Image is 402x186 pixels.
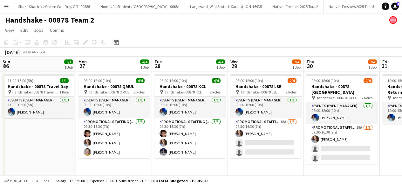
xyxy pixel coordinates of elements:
[78,118,150,158] app-card-role: Promotional Staffing (Brand Ambassadors)3/309:30-16:30 (7h)[PERSON_NAME][PERSON_NAME][PERSON_NAME]
[154,118,226,158] app-card-role: Promotional Staffing (Brand Ambassadors)3/309:30-16:30 (7h)[PERSON_NAME][PERSON_NAME][PERSON_NAME]
[78,84,150,89] h3: Handshake - 00878 QMUL
[140,59,149,64] span: 4/4
[154,84,226,89] h3: Handshake - 00878 KCL
[5,49,20,55] div: [DATE]
[39,50,46,54] div: BST
[136,78,145,83] span: 4/4
[95,0,185,13] button: Homes for Students [GEOGRAPHIC_DATA] - 00884
[59,90,69,94] span: 1 Role
[216,65,225,70] div: 1 Job
[286,90,296,94] span: 2 Roles
[160,78,187,83] span: 08:00-18:00 (10h)
[391,3,399,10] a: 2
[324,0,380,13] button: Native - Freshers 2025 Tour 3
[3,59,10,65] span: Sun
[65,65,73,70] div: 1 Job
[21,50,37,54] span: Week 44
[3,177,30,184] button: Budgeted
[381,62,387,70] span: 31
[362,95,372,100] span: 2 Roles
[210,90,221,94] span: 2 Roles
[8,78,33,83] span: 11:00-16:00 (5h)
[3,74,74,118] app-job-card: 11:00-16:00 (5h)1/1Handshake - 00878 Travel Day Handshake - 00878 Travel Day1 RoleEvents (Event M...
[306,124,378,164] app-card-role: Promotional Staffing (Brand Ambassadors)19A1/309:30-16:30 (7h)[PERSON_NAME]
[306,74,378,164] app-job-card: 08:00-18:00 (10h)2/4Handshake - 00878 [GEOGRAPHIC_DATA] Handshake - 00878 [GEOGRAPHIC_DATA]2 Role...
[84,78,111,83] span: 08:00-18:00 (10h)
[292,59,301,64] span: 2/4
[158,178,207,183] span: Total Budgeted £19 015.00
[13,0,95,13] button: Shake Shack Ice Cream Cart Drop Off - 00886
[5,15,94,25] h1: Handshake - 00878 Team 2
[368,65,377,70] div: 1 Job
[64,59,73,64] span: 1/1
[3,26,17,34] a: View
[306,59,314,65] span: Thu
[230,97,302,118] app-card-role: Events (Event Manager)1/108:00-18:00 (10h)[PERSON_NAME]
[35,178,50,183] span: All jobs
[3,84,74,89] h3: Handshake - 00878 Travel Day
[140,65,149,70] div: 1 Job
[397,2,399,6] span: 2
[31,26,46,34] a: Jobs
[164,90,202,94] span: Handshake - 00878 KCL
[235,78,263,83] span: 08:00-18:00 (10h)
[382,59,387,65] span: Fri
[212,78,221,83] span: 4/4
[368,59,377,64] span: 2/4
[216,59,225,64] span: 4/4
[20,27,28,33] span: Edit
[230,74,302,158] app-job-card: 08:00-18:00 (10h)2/4Handshake - 00878 LSE Handshake - 00878 LSE2 RolesEvents (Event Manager)1/108...
[230,84,302,89] h3: Handshake - 00878 LSE
[10,179,29,183] span: Budgeted
[18,26,30,34] a: Edit
[306,84,378,95] h3: Handshake - 00878 [GEOGRAPHIC_DATA]
[2,62,10,70] span: 26
[153,62,162,70] span: 28
[306,102,378,124] app-card-role: Events (Event Manager)1/108:00-18:00 (10h)[PERSON_NAME]
[78,74,150,158] app-job-card: 08:00-18:00 (10h)4/4Handshake - 00878 QMUL Handshake - 00878 QMUL2 RolesEvents (Event Manager)1/1...
[154,74,226,158] app-job-card: 08:00-18:00 (10h)4/4Handshake - 00878 KCL Handshake - 00878 KCL2 RolesEvents (Event Manager)1/108...
[56,178,207,183] div: Salary £17 625.00 + Expenses £0.00 + Subsistence £1 390.00 =
[154,97,226,118] app-card-role: Events (Event Manager)1/108:00-18:00 (10h)[PERSON_NAME]
[389,16,397,24] app-user-avatar: native Staffing
[185,0,267,13] button: Largoward (Wild Scottish Sauna) - ON-16935
[311,78,339,83] span: 08:00-18:00 (10h)
[316,95,362,100] span: Handshake - 00878 [GEOGRAPHIC_DATA]
[34,27,44,33] span: Jobs
[5,27,14,33] span: View
[240,90,277,94] span: Handshake - 00878 LSE
[50,27,64,33] span: Comms
[47,26,67,34] a: Comms
[154,59,162,65] span: Tue
[305,62,314,70] span: 30
[229,62,239,70] span: 29
[292,65,301,70] div: 1 Job
[288,78,296,83] span: 2/4
[230,59,239,65] span: Wed
[134,90,145,94] span: 2 Roles
[88,90,130,94] span: Handshake - 00878 QMUL
[78,62,87,70] span: 27
[78,97,150,118] app-card-role: Events (Event Manager)1/108:00-18:00 (10h)[PERSON_NAME]
[78,59,87,65] span: Mon
[364,78,372,83] span: 2/4
[230,118,302,158] app-card-role: Promotional Staffing (Brand Ambassadors)18A1/309:30-16:30 (7h)[PERSON_NAME]
[12,90,59,94] span: Handshake - 00878 Travel Day
[267,0,324,13] button: Native - Freshers 2025 Tour 2
[3,97,74,118] app-card-role: Events (Event Manager)1/111:00-16:00 (5h)[PERSON_NAME]
[60,78,69,83] span: 1/1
